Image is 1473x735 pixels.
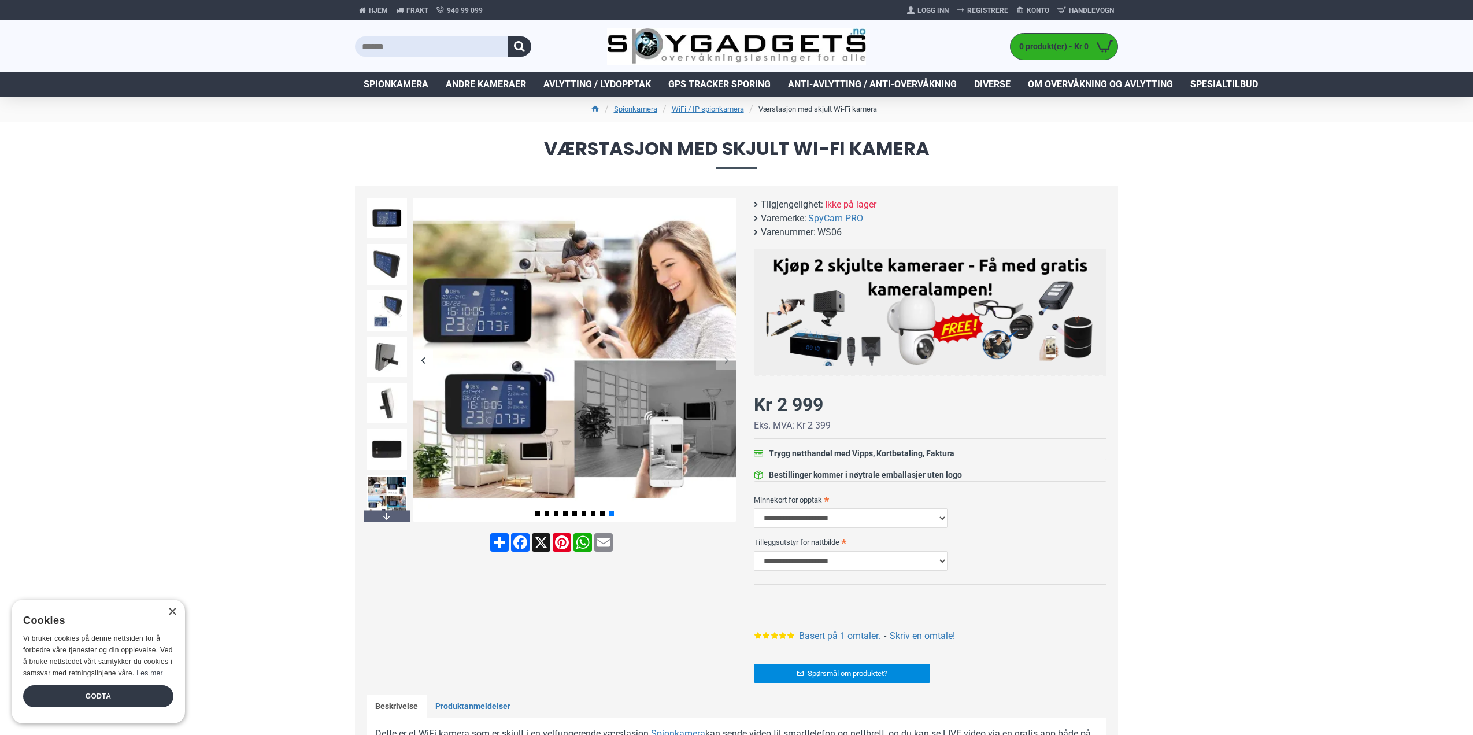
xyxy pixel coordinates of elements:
span: Go to slide 1 [535,511,540,516]
a: X [531,533,552,552]
a: Om overvåkning og avlytting [1019,72,1182,97]
span: Konto [1027,5,1049,16]
span: Go to slide 5 [572,511,577,516]
span: Avlytting / Lydopptak [543,77,651,91]
img: Værstasjon med skjult Wi-Fi kamera - SpyGadgets.no [367,290,407,331]
img: Værstasjon med skjult Wi-Fi kamera - SpyGadgets.no [367,337,407,377]
img: SpyGadgets.no [607,28,867,65]
span: Frakt [406,5,428,16]
a: GPS Tracker Sporing [660,72,779,97]
span: Go to slide 9 [609,511,614,516]
span: 0 produkt(er) - Kr 0 [1011,40,1091,53]
span: Handlevogn [1069,5,1114,16]
img: Værstasjon med skjult Wi-Fi kamera - SpyGadgets.no [413,198,736,522]
span: Ikke på lager [825,198,876,212]
span: Registrere [967,5,1008,16]
span: Vi bruker cookies på denne nettsiden for å forbedre våre tjenester og din opplevelse. Ved å bruke... [23,634,173,677]
a: Spørsmål om produktet? [754,664,930,683]
a: Produktanmeldelser [427,695,519,719]
span: Spesialtilbud [1190,77,1258,91]
img: Værstasjon med skjult Wi-Fi kamera - SpyGadgets.no [367,198,407,238]
span: Go to slide 2 [545,511,549,516]
div: Next slide [364,510,410,522]
b: Tilgjengelighet: [761,198,823,212]
a: Share [489,533,510,552]
b: Varenummer: [761,226,816,239]
div: Close [168,608,176,616]
span: Go to slide 7 [591,511,595,516]
span: Go to slide 4 [563,511,568,516]
div: Next slide [716,350,736,370]
span: Om overvåkning og avlytting [1028,77,1173,91]
a: Registrere [953,1,1012,20]
span: Go to slide 3 [554,511,558,516]
div: Cookies [23,608,166,633]
a: Pinterest [552,533,572,552]
span: Andre kameraer [446,77,526,91]
span: Hjem [369,5,388,16]
a: Les mer, opens a new window [136,669,162,677]
a: Basert på 1 omtaler. [799,629,880,643]
span: Go to slide 6 [582,511,586,516]
div: Kr 2 999 [754,391,823,419]
div: Previous slide [413,350,433,370]
img: Værstasjon med skjult Wi-Fi kamera - SpyGadgets.no [367,244,407,285]
a: Beskrivelse [367,695,427,719]
a: Handlevogn [1053,1,1118,20]
label: Tilleggsutstyr for nattbilde [754,533,1106,551]
a: Facebook [510,533,531,552]
img: Værstasjon med skjult Wi-Fi kamera - SpyGadgets.no [367,383,407,423]
a: Spionkamera [355,72,437,97]
span: GPS Tracker Sporing [668,77,771,91]
a: Skriv en omtale! [890,629,955,643]
div: Bestillinger kommer i nøytrale emballasjer uten logo [769,469,962,481]
div: Godta [23,685,173,707]
span: WS06 [817,226,842,239]
a: Spionkamera [614,104,657,115]
a: Avlytting / Lydopptak [535,72,660,97]
a: WhatsApp [572,533,593,552]
img: Værstasjon med skjult Wi-Fi kamera - SpyGadgets.no [367,475,407,516]
a: 0 produkt(er) - Kr 0 [1011,34,1117,60]
img: Kjøp 2 skjulte kameraer – Få med gratis kameralampe! [763,255,1098,366]
span: 940 99 099 [447,5,483,16]
a: WiFi / IP spionkamera [672,104,744,115]
a: Diverse [965,72,1019,97]
a: Logg Inn [903,1,953,20]
span: Spionkamera [364,77,428,91]
span: Logg Inn [917,5,949,16]
span: Anti-avlytting / Anti-overvåkning [788,77,957,91]
a: Email [593,533,614,552]
a: Konto [1012,1,1053,20]
img: Værstasjon med skjult Wi-Fi kamera - SpyGadgets.no [367,429,407,470]
a: Spesialtilbud [1182,72,1267,97]
span: Diverse [974,77,1011,91]
label: Minnekort for opptak [754,490,1106,509]
span: Go to slide 8 [600,511,605,516]
a: SpyCam PRO [808,212,863,226]
a: Anti-avlytting / Anti-overvåkning [779,72,965,97]
div: Trygg netthandel med Vipps, Kortbetaling, Faktura [769,448,954,460]
span: Værstasjon med skjult Wi-Fi kamera [355,139,1118,169]
a: Andre kameraer [437,72,535,97]
b: Varemerke: [761,212,806,226]
b: - [884,630,886,641]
